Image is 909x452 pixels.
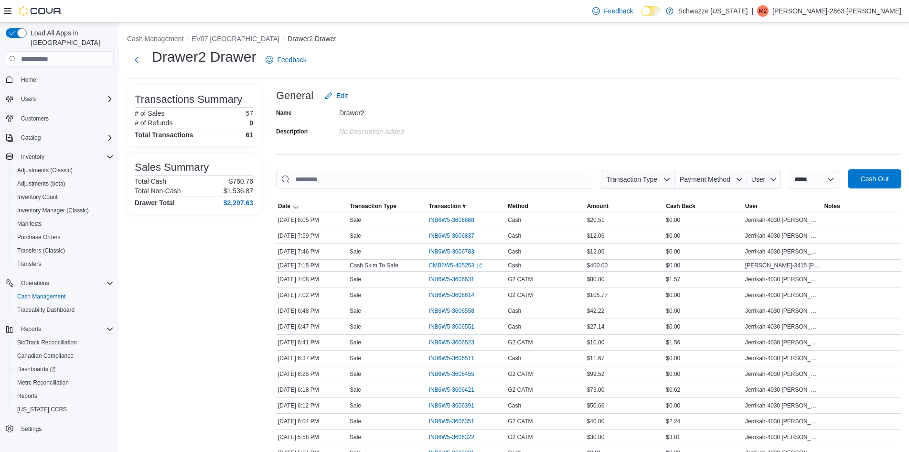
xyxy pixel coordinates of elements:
[17,112,114,124] span: Customers
[587,354,605,362] span: $11.67
[17,323,45,335] button: Reports
[745,323,821,331] span: Jerrikah-4030 [PERSON_NAME]
[429,384,484,396] button: INB6W5-3606421
[17,132,114,143] span: Catalog
[751,5,753,17] p: |
[276,230,348,242] div: [DATE] 7:59 PM
[152,47,256,66] h1: Drawer2 Drawer
[587,370,605,378] span: $99.52
[13,245,69,256] a: Transfers (Classic)
[745,418,821,425] span: Jerrikah-4030 [PERSON_NAME]
[13,304,78,316] a: Traceabilty Dashboard
[429,418,474,425] span: INB6W5-3606351
[276,400,348,411] div: [DATE] 6:12 PM
[2,276,118,290] button: Operations
[17,306,75,314] span: Traceabilty Dashboard
[10,244,118,257] button: Transfers (Classic)
[350,202,396,210] span: Transaction Type
[13,232,114,243] span: Purchase Orders
[350,248,361,255] p: Sale
[606,176,657,183] span: Transaction Type
[508,232,521,240] span: Cash
[278,202,290,210] span: Date
[429,323,474,331] span: INB6W5-3606551
[17,166,73,174] span: Adjustments (Classic)
[13,364,59,375] a: Dashboards
[745,354,821,362] span: Jerrikah-4030 [PERSON_NAME]
[350,386,361,394] p: Sale
[10,403,118,416] button: [US_STATE] CCRS
[772,5,901,17] p: [PERSON_NAME]-2863 [PERSON_NAME]
[666,202,695,210] span: Cash Back
[13,258,114,270] span: Transfers
[127,50,146,69] button: Next
[506,200,585,212] button: Method
[587,276,605,283] span: $80.00
[429,274,484,285] button: INB6W5-3606631
[350,433,361,441] p: Sale
[587,262,608,269] span: $400.00
[13,165,114,176] span: Adjustments (Classic)
[508,354,521,362] span: Cash
[664,230,743,242] div: $0.00
[13,390,41,402] a: Reports
[17,339,77,346] span: BioTrack Reconciliation
[10,257,118,271] button: Transfers
[587,323,605,331] span: $27.14
[339,124,467,135] div: No Description added
[276,337,348,348] div: [DATE] 6:41 PM
[246,110,253,117] p: 57
[508,418,533,425] span: G2 CATM
[508,402,521,409] span: Cash
[17,193,58,201] span: Inventory Count
[13,191,62,203] a: Inventory Count
[10,336,118,349] button: BioTrack Reconciliation
[10,190,118,204] button: Inventory Count
[246,131,253,139] h4: 61
[276,289,348,301] div: [DATE] 7:02 PM
[17,277,114,289] span: Operations
[10,290,118,303] button: Cash Management
[429,307,474,315] span: INB6W5-3606558
[135,199,175,207] h4: Drawer Total
[429,248,474,255] span: INB6W5-3606783
[276,416,348,427] div: [DATE] 6:04 PM
[745,291,821,299] span: Jerrikah-4030 [PERSON_NAME]
[13,404,114,415] span: Washington CCRS
[135,131,193,139] h4: Total Transactions
[135,119,172,127] h6: # of Refunds
[350,307,361,315] p: Sale
[276,274,348,285] div: [DATE] 7:08 PM
[743,200,823,212] button: User
[429,337,484,348] button: INB6W5-3606523
[508,433,533,441] span: G2 CATM
[17,423,45,435] a: Settings
[276,128,308,135] label: Description
[21,134,41,142] span: Catalog
[13,205,114,216] span: Inventory Manager (Classic)
[350,291,361,299] p: Sale
[508,216,521,224] span: Cash
[678,5,748,17] p: Schwazze [US_STATE]
[747,170,781,189] button: User
[10,164,118,177] button: Adjustments (Classic)
[10,231,118,244] button: Purchase Orders
[745,262,821,269] span: [PERSON_NAME]-3415 [PERSON_NAME]
[13,258,45,270] a: Transfers
[17,93,40,105] button: Users
[2,92,118,106] button: Users
[745,433,821,441] span: Jerrikah-4030 [PERSON_NAME]
[2,72,118,86] button: Home
[664,289,743,301] div: $0.00
[641,6,661,16] input: Dark Mode
[350,323,361,331] p: Sale
[745,339,821,346] span: Jerrikah-4030 [PERSON_NAME]
[664,200,743,212] button: Cash Back
[10,303,118,317] button: Traceabilty Dashboard
[13,350,77,362] a: Canadian Compliance
[13,337,114,348] span: BioTrack Reconciliation
[508,323,521,331] span: Cash
[429,402,474,409] span: INB6W5-3606391
[588,1,637,21] a: Feedback
[751,176,766,183] span: User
